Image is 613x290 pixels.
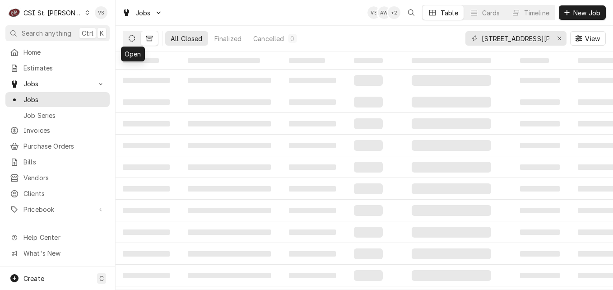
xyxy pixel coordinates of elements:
a: Go to Jobs [118,5,166,20]
span: C [99,274,104,283]
a: Home [5,45,110,60]
span: ‌ [354,58,383,63]
span: ‌ [188,273,271,278]
a: Purchase Orders [5,139,110,154]
span: ‌ [123,229,170,235]
span: View [583,34,602,43]
span: ‌ [354,205,383,216]
span: ‌ [520,229,560,235]
span: ‌ [289,78,336,83]
div: Open [121,47,145,61]
div: 0 [290,34,295,43]
div: Cards [482,8,500,18]
span: ‌ [289,99,336,105]
span: ‌ [188,229,271,235]
span: Job Series [23,111,105,120]
span: ‌ [520,78,560,83]
span: ‌ [354,248,383,259]
span: ‌ [123,78,170,83]
button: New Job [559,5,606,20]
span: ‌ [289,143,336,148]
a: Go to Jobs [5,76,110,91]
span: ‌ [123,121,170,126]
span: ‌ [289,121,336,126]
span: ‌ [520,99,560,105]
div: VS [95,6,107,19]
span: Ctrl [82,28,93,38]
span: ‌ [412,227,491,238]
a: Go to Pricebook [5,202,110,217]
span: ‌ [520,208,560,213]
span: Estimates [23,63,105,73]
a: Jobs [5,92,110,107]
span: ‌ [354,227,383,238]
a: Clients [5,186,110,201]
div: AW [378,6,390,19]
span: ‌ [123,273,170,278]
span: ‌ [188,58,260,63]
span: Jobs [23,79,92,89]
span: ‌ [188,251,271,257]
div: CSI St. Louis's Avatar [8,6,21,19]
span: Jobs [135,8,151,18]
button: Search anythingCtrlK [5,25,110,41]
span: ‌ [520,58,549,63]
span: ‌ [188,99,271,105]
a: Bills [5,154,110,169]
span: ‌ [520,186,560,192]
span: Help Center [23,233,104,242]
span: ‌ [188,121,271,126]
span: ‌ [520,121,560,126]
span: ‌ [412,97,491,108]
span: Search anything [22,28,71,38]
div: Table [441,8,458,18]
span: ‌ [412,162,491,173]
span: ‌ [123,164,170,170]
span: ‌ [354,140,383,151]
div: Vicky Stuesse's Avatar [367,6,380,19]
div: Finalized [214,34,241,43]
span: ‌ [354,118,383,129]
div: CSI St. [PERSON_NAME] [23,8,82,18]
span: ‌ [412,118,491,129]
span: ‌ [520,143,560,148]
span: ‌ [123,99,170,105]
a: Job Series [5,108,110,123]
span: Clients [23,189,105,198]
button: View [570,31,606,46]
span: Bills [23,157,105,167]
span: Pricebook [23,205,92,214]
div: Timeline [524,8,549,18]
div: Alexandria Wilp's Avatar [378,6,390,19]
span: ‌ [123,186,170,192]
span: ‌ [188,164,271,170]
span: Vendors [23,173,105,182]
span: ‌ [123,208,170,213]
span: ‌ [412,75,491,86]
span: ‌ [354,183,383,194]
span: ‌ [520,273,560,278]
span: ‌ [289,164,336,170]
span: What's New [23,248,104,258]
span: Jobs [23,95,105,104]
span: Create [23,275,44,282]
a: Estimates [5,61,110,75]
span: ‌ [412,183,491,194]
span: ‌ [520,164,560,170]
span: K [100,28,104,38]
div: All Closed [171,34,203,43]
div: Vicky Stuesse's Avatar [95,6,107,19]
span: Purchase Orders [23,141,105,151]
input: Keyword search [482,31,549,46]
span: ‌ [412,58,491,63]
button: Open search [404,5,418,20]
span: ‌ [289,251,336,257]
span: ‌ [289,58,325,63]
span: ‌ [354,270,383,281]
a: Vendors [5,170,110,185]
span: ‌ [412,140,491,151]
button: Erase input [552,31,567,46]
span: ‌ [354,75,383,86]
div: VS [367,6,380,19]
span: ‌ [412,248,491,259]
